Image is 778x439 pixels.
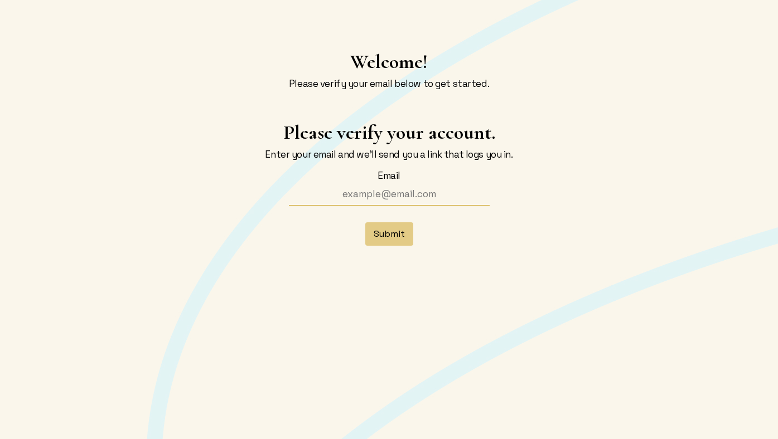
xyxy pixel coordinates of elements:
button: Submit [365,222,413,246]
input: example@email.com [278,184,501,204]
label: Email [240,169,538,182]
h1: Welcome! [78,50,700,73]
p: Please verify your email below to get started. [78,77,700,90]
h1: Please verify your account. [240,121,538,144]
p: Enter your email and we'll send you a link that logs you in. [240,148,538,160]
